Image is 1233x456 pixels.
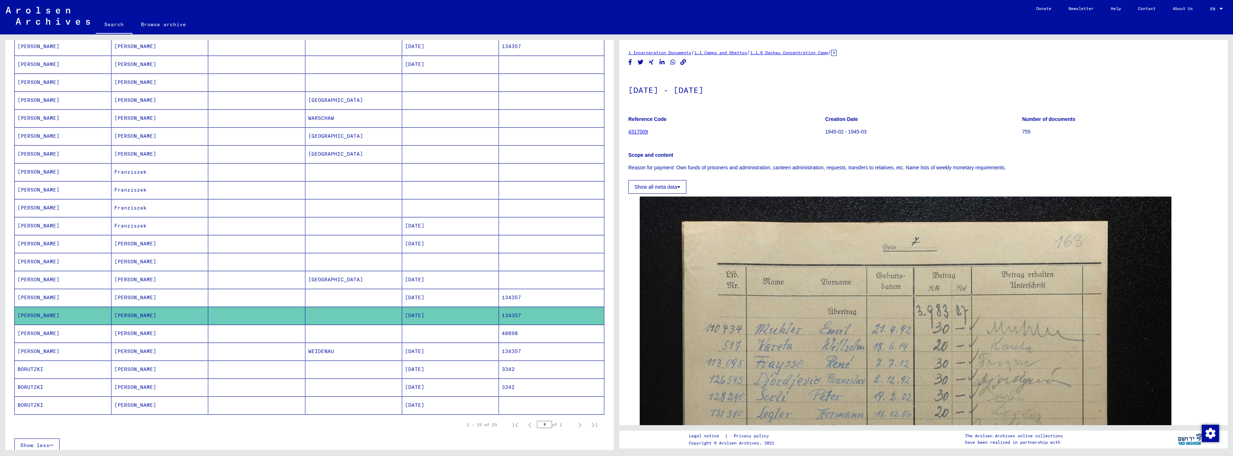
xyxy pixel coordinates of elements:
[1022,128,1219,136] p: 755
[15,361,111,378] mat-cell: BORUTZKI
[111,325,208,342] mat-cell: [PERSON_NAME]
[402,343,499,360] mat-cell: [DATE]
[573,418,587,432] button: Next page
[15,38,111,55] mat-cell: [PERSON_NAME]
[1022,116,1076,122] b: Number of documents
[628,180,686,194] button: Show all meta data
[825,128,1022,136] p: 1945-02 - 1945-03
[628,164,1219,171] p: Reason for payment: Own funds of prisoners and administration, canteen administration, requests, ...
[111,396,208,414] mat-cell: [PERSON_NAME]
[1202,425,1219,442] img: Change consent
[15,109,111,127] mat-cell: [PERSON_NAME]
[628,152,673,158] b: Scope and content
[15,343,111,360] mat-cell: [PERSON_NAME]
[728,432,777,440] a: Privacy policy
[499,361,604,378] mat-cell: 3342
[965,439,1063,446] p: have been realized in partnership with
[305,127,402,145] mat-cell: [GEOGRAPHIC_DATA]
[669,58,677,67] button: Share on WhatsApp
[402,56,499,73] mat-cell: [DATE]
[628,129,648,135] a: 4317009
[628,116,667,122] b: Reference Code
[689,432,777,440] div: |
[680,58,687,67] button: Copy link
[111,163,208,181] mat-cell: Franziszek
[402,289,499,306] mat-cell: [DATE]
[825,116,858,122] b: Creation Date
[111,253,208,271] mat-cell: [PERSON_NAME]
[828,49,831,56] span: /
[6,7,90,25] img: Arolsen_neg.svg
[96,16,132,34] a: Search
[402,396,499,414] mat-cell: [DATE]
[111,74,208,91] mat-cell: [PERSON_NAME]
[111,235,208,253] mat-cell: [PERSON_NAME]
[15,396,111,414] mat-cell: BORUTZKI
[111,181,208,199] mat-cell: Franziszek
[132,16,195,33] a: Browse archive
[637,58,644,67] button: Share on Twitter
[111,361,208,378] mat-cell: [PERSON_NAME]
[111,271,208,288] mat-cell: [PERSON_NAME]
[627,58,634,67] button: Share on Facebook
[15,379,111,396] mat-cell: BORUTZKI
[15,91,111,109] mat-cell: [PERSON_NAME]
[111,289,208,306] mat-cell: [PERSON_NAME]
[111,343,208,360] mat-cell: [PERSON_NAME]
[111,145,208,163] mat-cell: [PERSON_NAME]
[694,50,747,55] a: 1.1 Camps and Ghettos
[402,271,499,288] mat-cell: [DATE]
[15,325,111,342] mat-cell: [PERSON_NAME]
[15,181,111,199] mat-cell: [PERSON_NAME]
[15,127,111,145] mat-cell: [PERSON_NAME]
[747,49,750,56] span: /
[15,74,111,91] mat-cell: [PERSON_NAME]
[523,418,537,432] button: Previous page
[15,271,111,288] mat-cell: [PERSON_NAME]
[467,422,497,428] div: 1 – 23 of 23
[305,343,402,360] mat-cell: WEIDENAU
[499,307,604,324] mat-cell: 134357
[402,379,499,396] mat-cell: [DATE]
[499,289,604,306] mat-cell: 134357
[111,127,208,145] mat-cell: [PERSON_NAME]
[658,58,666,67] button: Share on LinkedIn
[628,50,691,55] a: 1 Incarceration Documents
[15,163,111,181] mat-cell: [PERSON_NAME]
[1176,430,1203,448] img: yv_logo.png
[111,307,208,324] mat-cell: [PERSON_NAME]
[402,361,499,378] mat-cell: [DATE]
[537,421,573,428] div: of 1
[15,145,111,163] mat-cell: [PERSON_NAME]
[111,38,208,55] mat-cell: [PERSON_NAME]
[111,217,208,235] mat-cell: Franziszek
[402,307,499,324] mat-cell: [DATE]
[15,289,111,306] mat-cell: [PERSON_NAME]
[111,56,208,73] mat-cell: [PERSON_NAME]
[15,56,111,73] mat-cell: [PERSON_NAME]
[499,325,604,342] mat-cell: 40898
[628,74,1219,105] h1: [DATE] - [DATE]
[111,379,208,396] mat-cell: [PERSON_NAME]
[111,91,208,109] mat-cell: [PERSON_NAME]
[111,199,208,217] mat-cell: Franziszek
[508,418,523,432] button: First page
[402,235,499,253] mat-cell: [DATE]
[305,91,402,109] mat-cell: [GEOGRAPHIC_DATA]
[965,433,1063,439] p: The Arolsen Archives online collections
[15,307,111,324] mat-cell: [PERSON_NAME]
[689,432,725,440] a: Legal notice
[402,38,499,55] mat-cell: [DATE]
[15,253,111,271] mat-cell: [PERSON_NAME]
[402,217,499,235] mat-cell: [DATE]
[499,343,604,360] mat-cell: 134357
[648,58,655,67] button: Share on Xing
[305,145,402,163] mat-cell: [GEOGRAPHIC_DATA]
[587,418,601,432] button: Last page
[20,442,49,448] span: Show less
[15,217,111,235] mat-cell: [PERSON_NAME]
[14,438,59,452] button: Show less
[499,379,604,396] mat-cell: 3342
[111,109,208,127] mat-cell: [PERSON_NAME]
[691,49,694,56] span: /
